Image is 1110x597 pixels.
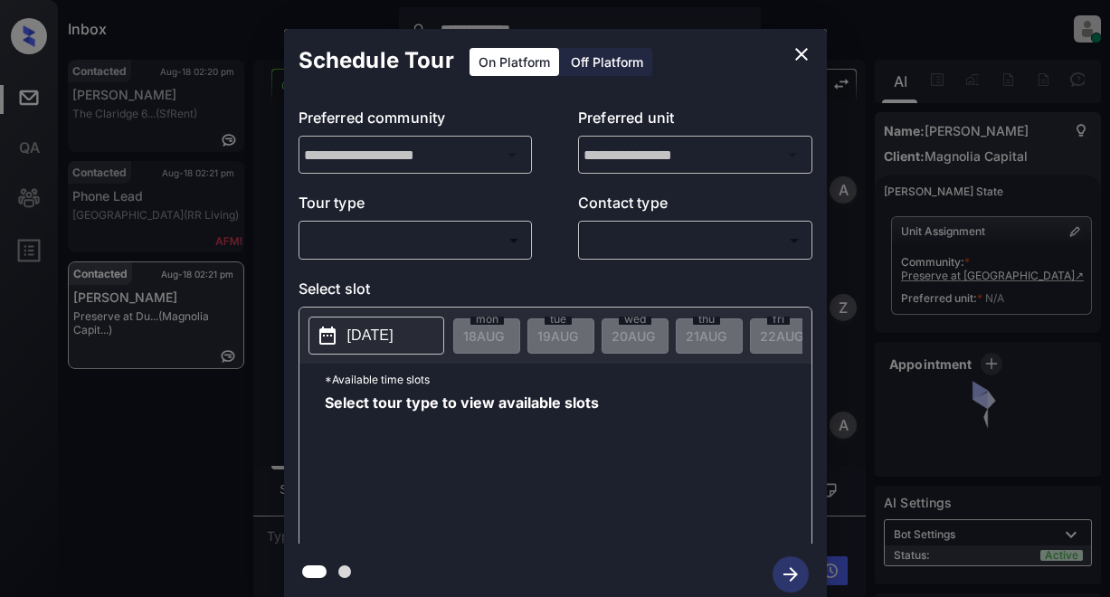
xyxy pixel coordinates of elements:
p: Preferred community [299,107,533,136]
p: Tour type [299,192,533,221]
p: *Available time slots [325,364,811,395]
p: Contact type [578,192,812,221]
p: Select slot [299,278,812,307]
p: Preferred unit [578,107,812,136]
div: Off Platform [562,48,652,76]
button: [DATE] [308,317,444,355]
span: Select tour type to view available slots [325,395,599,540]
h2: Schedule Tour [284,29,469,92]
div: On Platform [470,48,559,76]
button: close [783,36,820,72]
p: [DATE] [347,325,394,346]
